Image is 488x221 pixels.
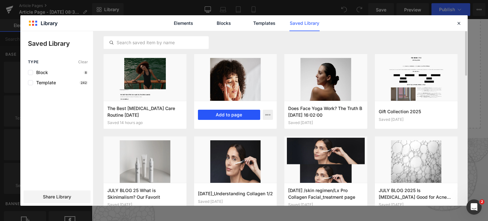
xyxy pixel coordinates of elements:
[170,72,227,85] a: Explore Template
[198,110,261,120] button: Add to page
[209,15,239,31] a: Blocks
[288,121,363,125] div: Saved [DATE]
[379,108,454,115] h3: Gift Collection 2025
[107,105,183,118] h3: The Best [MEDICAL_DATA] Care Routine [DATE]
[151,145,244,150] strong: Profitiere von 10% Rabatt auf deine erste Bestellung
[43,194,71,200] span: Share Library
[139,167,258,185] input: Geben Sie Ihre E-Mail-Adresse ein...
[198,199,273,204] div: Saved [DATE]
[466,199,482,215] iframe: Intercom live chat
[33,80,56,85] span: Template
[379,187,454,200] h3: JULY BLOG 2025 Is [MEDICAL_DATA] Good for Acne [DATE] 16:29:52
[28,60,39,64] span: Type
[379,117,454,122] div: Saved [DATE]
[139,145,258,150] p: .
[28,39,93,48] p: Saved Library
[288,203,363,207] div: Saved [DATE]
[107,203,183,207] div: Saved [DATE]
[78,60,88,64] span: Clear
[104,39,208,46] input: Search saved item by name
[479,199,485,204] span: 2
[139,150,258,161] p: Ich möchte den [ comfort zone ] Newsletter erhalten und über alle Neuigkeiten informiert werden!
[79,81,88,85] p: 242
[107,121,183,125] div: Saved 14 hours ago
[107,187,183,200] h3: JULY BLOG 25 What is Skinimalism? Our Favorit
[18,90,379,94] p: or Drag & Drop elements from left sidebar
[249,15,279,31] a: Templates
[289,15,320,31] a: Saved Library
[168,15,199,31] a: Elements
[288,187,363,200] h3: [DATE] /skin regimen/Lx Pro Collagen Facial_treatment page
[379,203,454,207] div: Saved [DATE]
[84,71,88,74] p: 8
[33,70,48,75] span: Block
[198,190,273,197] h3: [DATE]_Understanding Collagen 1/2
[139,128,258,141] h4: ABONNIERE UNSEREN NEWSLETTER
[288,105,363,118] h3: Does Face Yoga Work? The Truth B [DATE] 16:02:00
